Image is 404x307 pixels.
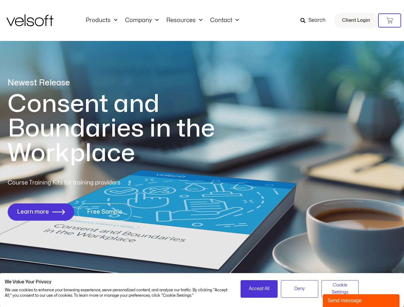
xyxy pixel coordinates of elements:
a: Client Login [334,13,378,28]
a: Learn more [8,203,74,221]
h1: Consent and Boundaries in the Workplace [8,92,241,166]
button: Deny all cookies [281,280,318,298]
button: Adjust cookie preferences [321,280,359,298]
a: ProductsMenu Toggle [82,17,121,24]
p: Course Training Kits for training providers [8,178,167,187]
span: Search [308,16,326,25]
a: ContactMenu Toggle [206,17,243,24]
span: Accept All [249,285,269,292]
p: We use cookies to enhance your browsing experience, serve personalized content, and analyze our t... [5,287,231,298]
nav: Menu [82,17,243,24]
iframe: chat widget [323,293,401,307]
a: CompanyMenu Toggle [121,17,162,24]
a: Search [300,15,330,26]
p: Newest Release [8,77,241,89]
button: Accept all cookies [241,280,278,298]
span: Learn more [17,209,49,215]
img: Velsoft Training Materials [6,14,53,26]
span: Free Sample [87,209,122,215]
span: Deny [294,285,305,292]
span: Client Login [342,16,370,25]
a: ResourcesMenu Toggle [162,17,206,24]
a: Free Sample [78,203,131,221]
h2: We Value Your Privacy [5,279,231,285]
span: Cookie Settings [326,282,355,296]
